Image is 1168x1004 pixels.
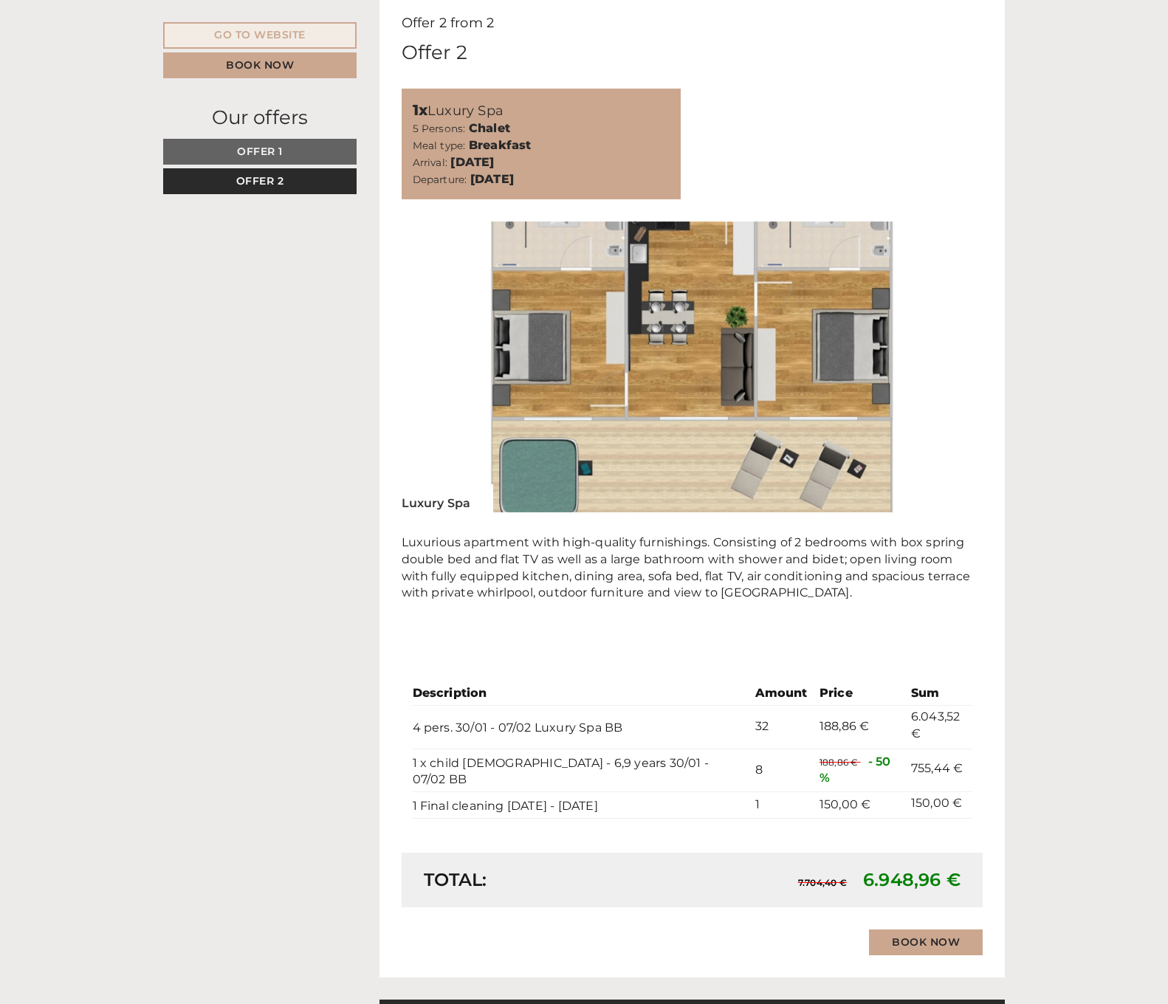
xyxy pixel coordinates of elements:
td: 1 Final cleaning [DATE] - [DATE] [413,792,749,819]
span: 6.948,96 € [863,869,961,890]
span: 188,86 € [820,757,859,768]
small: Meal type: [413,140,466,151]
img: image [402,221,983,512]
small: Arrival: [413,157,448,168]
div: Luxury Spa [402,484,493,512]
div: Luxury Spa [413,100,670,121]
button: Next [941,348,957,385]
button: Previous [427,348,443,385]
th: Description [413,682,749,705]
td: 1 [749,792,814,819]
span: Offer 2 from 2 [402,15,495,31]
a: Book now [163,52,357,78]
th: Amount [749,682,814,705]
td: 1 x child [DEMOGRAPHIC_DATA] - 6,9 years 30/01 - 07/02 BB [413,749,749,792]
b: Chalet [469,121,510,135]
span: 7.704,40 € [798,877,847,888]
span: Offer 2 [236,174,284,188]
td: 4 pers. 30/01 - 07/02 Luxury Spa BB [413,705,749,749]
b: 1x [413,101,427,119]
a: Book now [869,929,983,955]
span: 188,86 € [820,719,870,733]
small: Departure: [413,173,467,185]
td: 755,44 € [905,749,972,792]
p: Luxurious apartment with high-quality furnishings. Consisting of 2 bedrooms with box spring doubl... [402,534,983,619]
div: Total: [413,867,693,893]
span: 150,00 € [820,797,871,811]
div: Offer 2 [402,39,467,66]
td: 32 [749,705,814,749]
td: 150,00 € [905,792,972,819]
th: Price [814,682,905,705]
span: Offer 1 [237,145,283,158]
b: [DATE] [450,155,494,169]
td: 8 [749,749,814,792]
div: Our offers [163,104,357,131]
a: Go to website [163,22,357,49]
b: Breakfast [469,138,532,152]
b: [DATE] [470,172,514,186]
th: Sum [905,682,972,705]
small: 5 Persons: [413,123,466,134]
td: 6.043,52 € [905,705,972,749]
